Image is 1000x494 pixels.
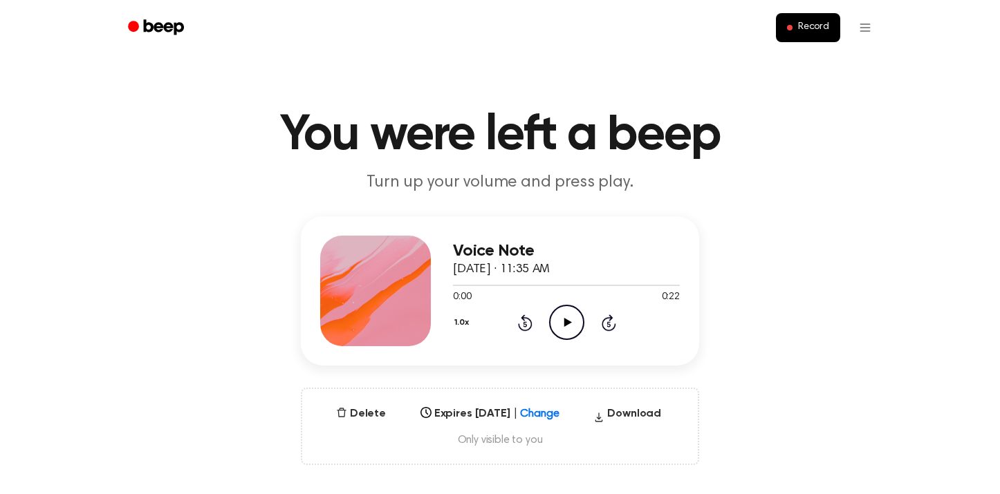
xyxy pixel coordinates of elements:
span: Record [798,21,829,34]
button: 1.0x [453,311,474,334]
span: [DATE] · 11:35 AM [453,263,550,276]
p: Turn up your volume and press play. [234,171,766,194]
span: 0:22 [662,290,680,305]
a: Beep [118,15,196,41]
span: 0:00 [453,290,471,305]
h1: You were left a beep [146,111,854,160]
button: Delete [331,406,391,422]
h3: Voice Note [453,242,680,260]
span: Only visible to you [319,433,681,447]
button: Record [776,13,840,42]
button: Open menu [849,11,882,44]
button: Download [588,406,667,428]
